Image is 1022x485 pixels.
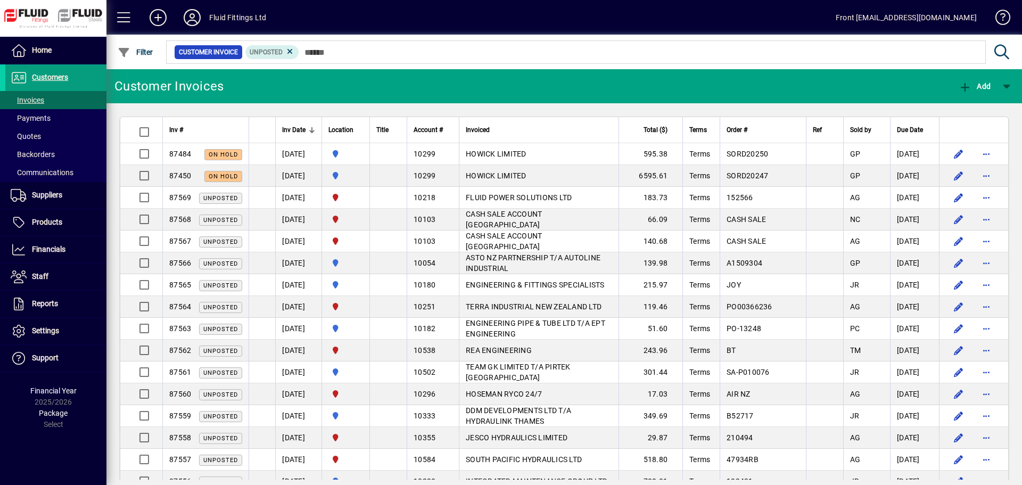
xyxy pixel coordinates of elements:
span: AG [850,455,861,464]
span: SOUTH PACIFIC HYDRAULICS LTD [466,455,582,464]
td: [DATE] [275,427,322,449]
a: Quotes [5,127,106,145]
div: Customer Invoices [114,78,224,95]
td: [DATE] [890,340,939,361]
span: 10299 [414,150,435,158]
a: Home [5,37,106,64]
span: HOWICK LIMITED [466,150,526,158]
td: [DATE] [890,143,939,165]
span: Terms [689,433,710,442]
button: More options [978,167,995,184]
td: 51.60 [619,318,682,340]
button: Edit [950,276,967,293]
span: AG [850,237,861,245]
div: Location [328,124,363,136]
span: 10299 [414,171,435,180]
button: Edit [950,429,967,446]
span: Terms [689,324,710,333]
a: Staff [5,264,106,290]
span: Terms [689,346,710,355]
button: Profile [175,8,209,27]
span: FLUID POWER SOLUTIONS LTD [466,193,572,202]
span: CHRISTCHURCH [328,213,363,225]
span: CASH SALE ACCOUNT [GEOGRAPHIC_DATA] [466,232,542,251]
span: 10355 [414,433,435,442]
span: 87567 [169,237,191,245]
span: 87566 [169,259,191,267]
td: [DATE] [890,165,939,187]
span: Total ($) [644,124,667,136]
span: Terms [689,259,710,267]
td: 243.96 [619,340,682,361]
span: ENGINEERING & FITTINGS SPECIALISTS [466,281,605,289]
span: Account # [414,124,443,136]
span: Unposted [203,260,238,267]
span: 10584 [414,455,435,464]
button: Add [956,77,993,96]
span: Customers [32,73,68,81]
span: Terms [689,390,710,398]
span: AUCKLAND [328,148,363,160]
button: More options [978,451,995,468]
span: Unposted [203,304,238,311]
span: CASH SALE ACCOUNT [GEOGRAPHIC_DATA] [466,210,542,229]
span: REA ENGINEERING [466,346,532,355]
span: NC [850,215,861,224]
button: Edit [950,189,967,206]
td: [DATE] [275,231,322,252]
button: More options [978,276,995,293]
td: 183.73 [619,187,682,209]
span: AG [850,302,861,311]
td: 119.46 [619,296,682,318]
button: More options [978,429,995,446]
span: 10538 [414,346,435,355]
span: 87568 [169,215,191,224]
span: Add [959,82,991,91]
span: Unposted [203,217,238,224]
td: 595.38 [619,143,682,165]
span: ENGINEERING PIPE & TUBE LTD T/A EPT ENGINEERING [466,319,605,338]
span: Invoiced [466,124,490,136]
span: Suppliers [32,191,62,199]
a: Settings [5,318,106,344]
span: 210494 [727,433,753,442]
div: Title [376,124,400,136]
span: 10054 [414,259,435,267]
div: Order # [727,124,800,136]
span: Unposted [250,48,283,56]
span: 10251 [414,302,435,311]
div: Due Date [897,124,933,136]
span: 87557 [169,455,191,464]
span: AUCKLAND [328,410,363,422]
span: B52717 [727,412,754,420]
td: 140.68 [619,231,682,252]
td: [DATE] [275,340,322,361]
td: [DATE] [890,383,939,405]
span: SORD20250 [727,150,768,158]
td: [DATE] [275,296,322,318]
button: More options [978,342,995,359]
span: 87560 [169,390,191,398]
button: Edit [950,451,967,468]
div: Account # [414,124,452,136]
td: [DATE] [275,209,322,231]
td: [DATE] [890,252,939,274]
span: Backorders [11,150,55,159]
span: On hold [209,173,238,180]
span: Unposted [203,457,238,464]
span: Inv Date [282,124,306,136]
td: 17.03 [619,383,682,405]
span: PO00366236 [727,302,772,311]
span: CASH SALE [727,237,766,245]
span: Ref [813,124,822,136]
span: 87561 [169,368,191,376]
span: AG [850,433,861,442]
a: Suppliers [5,182,106,209]
span: Unposted [203,282,238,289]
div: Invoiced [466,124,612,136]
button: Edit [950,233,967,250]
td: [DATE] [890,318,939,340]
div: Fluid Fittings Ltd [209,9,266,26]
td: 349.69 [619,405,682,427]
span: DDM DEVELOPMENTS LTD T/A HYDRAULINK THAMES [466,406,571,425]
